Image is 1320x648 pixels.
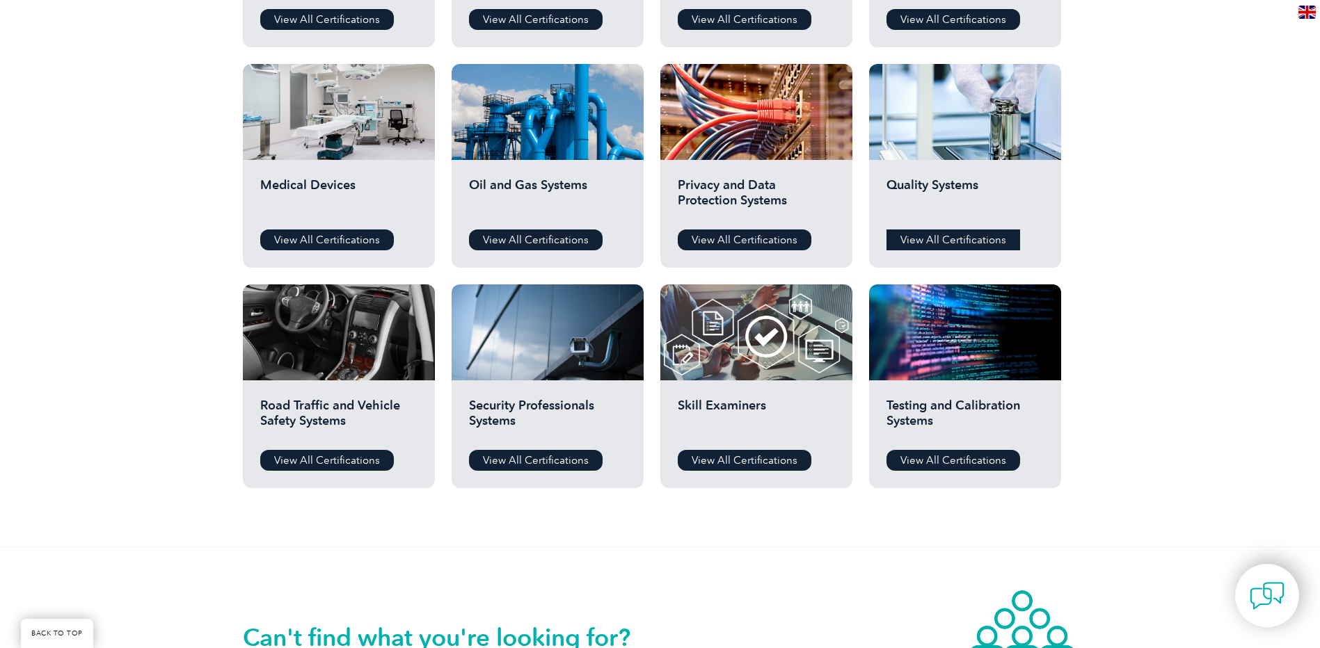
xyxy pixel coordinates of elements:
[469,450,603,471] a: View All Certifications
[678,450,811,471] a: View All Certifications
[1298,6,1316,19] img: en
[469,9,603,30] a: View All Certifications
[260,177,418,219] h2: Medical Devices
[1250,578,1285,613] img: contact-chat.png
[886,177,1044,219] h2: Quality Systems
[886,450,1020,471] a: View All Certifications
[260,398,418,439] h2: Road Traffic and Vehicle Safety Systems
[21,619,93,648] a: BACK TO TOP
[678,229,811,250] a: View All Certifications
[886,229,1020,250] a: View All Certifications
[886,398,1044,439] h2: Testing and Calibration Systems
[260,450,394,471] a: View All Certifications
[678,177,835,219] h2: Privacy and Data Protection Systems
[469,398,626,439] h2: Security Professionals Systems
[678,398,835,439] h2: Skill Examiners
[469,229,603,250] a: View All Certifications
[260,229,394,250] a: View All Certifications
[260,9,394,30] a: View All Certifications
[678,9,811,30] a: View All Certifications
[469,177,626,219] h2: Oil and Gas Systems
[886,9,1020,30] a: View All Certifications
